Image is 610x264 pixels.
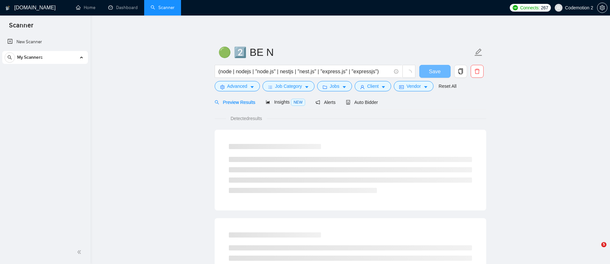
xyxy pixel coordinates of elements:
[291,99,305,106] span: NEW
[454,65,467,78] button: copy
[342,85,347,89] span: caret-down
[262,81,315,91] button: barsJob Categorycaret-down
[513,5,518,10] img: upwork-logo.png
[346,100,378,105] span: Auto Bidder
[394,69,398,74] span: info-circle
[474,48,483,56] span: edit
[471,65,484,78] button: delete
[108,5,138,10] a: dashboardDashboard
[266,99,305,105] span: Insights
[541,4,548,11] span: 267
[227,83,247,90] span: Advanced
[226,115,266,122] span: Detected results
[419,65,451,78] button: Save
[250,85,254,89] span: caret-down
[275,83,302,90] span: Job Category
[520,4,540,11] span: Connects:
[219,67,391,76] input: Search Freelance Jobs...
[406,70,412,76] span: loading
[360,85,365,89] span: user
[76,5,95,10] a: homeHome
[406,83,421,90] span: Vendor
[218,44,473,60] input: Scanner name...
[323,85,327,89] span: folder
[316,100,320,105] span: notification
[215,100,219,105] span: search
[597,5,607,10] a: setting
[556,5,561,10] span: user
[220,85,225,89] span: setting
[381,85,386,89] span: caret-down
[399,85,404,89] span: idcard
[215,81,260,91] button: settingAdvancedcaret-down
[266,100,270,104] span: area-chart
[317,81,352,91] button: folderJobscaret-down
[597,3,607,13] button: setting
[2,51,88,66] li: My Scanners
[346,100,350,105] span: robot
[77,249,83,255] span: double-left
[305,85,309,89] span: caret-down
[355,81,391,91] button: userClientcaret-down
[268,85,273,89] span: bars
[601,242,606,247] span: 5
[367,83,379,90] span: Client
[455,68,467,74] span: copy
[5,3,10,13] img: logo
[2,36,88,48] li: New Scanner
[439,83,456,90] a: Reset All
[5,55,15,60] span: search
[4,21,38,34] span: Scanner
[429,67,441,76] span: Save
[423,85,428,89] span: caret-down
[5,52,15,63] button: search
[215,100,255,105] span: Preview Results
[394,81,433,91] button: idcardVendorcaret-down
[151,5,175,10] a: searchScanner
[7,36,83,48] a: New Scanner
[471,68,483,74] span: delete
[17,51,43,64] span: My Scanners
[588,242,604,258] iframe: Intercom live chat
[330,83,339,90] span: Jobs
[316,100,336,105] span: Alerts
